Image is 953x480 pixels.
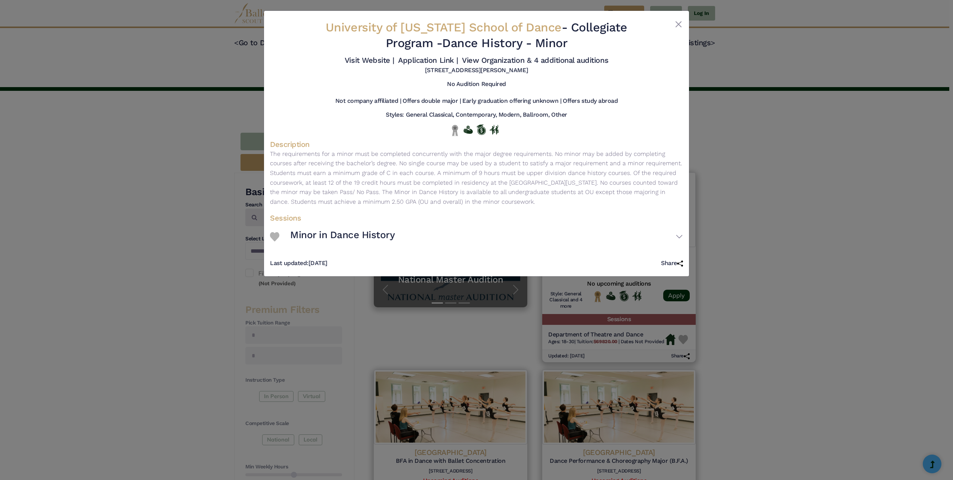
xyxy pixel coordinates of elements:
[304,20,649,51] h2: - Dance History - Minor
[270,149,683,207] p: The requirements for a minor must be completed concurrently with the major degree requirements. N...
[462,97,561,105] h5: Early graduation offering unknown |
[270,213,683,223] h4: Sessions
[326,20,562,34] span: University of [US_STATE] School of Dance
[386,20,627,50] span: Collegiate Program -
[270,232,279,241] img: Heart
[270,139,683,149] h4: Description
[425,67,528,74] h5: [STREET_ADDRESS][PERSON_NAME]
[335,97,401,105] h5: Not company affiliated |
[450,124,460,136] img: Local
[563,97,618,105] h5: Offers study abroad
[290,229,395,241] h3: Minor in Dance History
[462,56,608,65] a: View Organization & 4 additional auditions
[403,97,461,105] h5: Offers double major |
[270,259,308,267] span: Last updated:
[398,56,458,65] a: Application Link |
[386,111,567,119] h5: Styles: General Classical, Contemporary, Modern, Ballroom, Other
[476,124,486,135] img: Offers Scholarship
[290,226,683,247] button: Minor in Dance History
[447,80,506,88] h5: No Audition Required
[490,125,499,135] img: In Person
[674,20,683,29] button: Close
[463,126,473,134] img: Offers Financial Aid
[345,56,394,65] a: Visit Website |
[661,259,683,267] h5: Share
[270,259,328,267] h5: [DATE]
